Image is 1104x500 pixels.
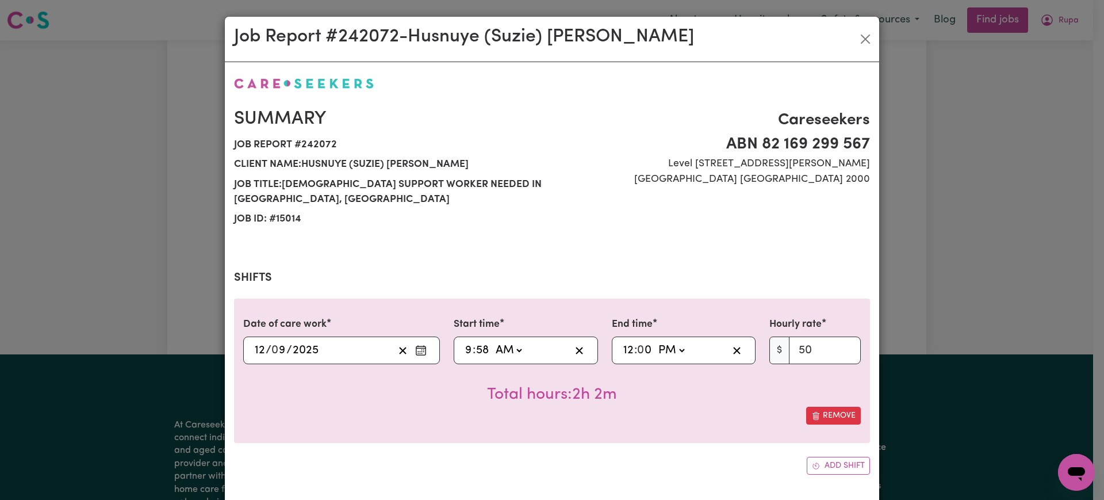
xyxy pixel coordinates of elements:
[856,30,875,48] button: Close
[634,344,637,357] span: :
[272,342,286,359] input: --
[559,132,870,157] span: ABN 82 169 299 567
[1058,454,1095,491] iframe: Button to launch messaging window
[254,342,266,359] input: --
[234,155,545,174] span: Client name: Husnuye (Suzie) [PERSON_NAME]
[623,342,634,359] input: --
[292,342,319,359] input: ----
[559,157,870,171] span: Level [STREET_ADDRESS][PERSON_NAME]
[234,135,545,155] span: Job report # 242072
[234,108,545,130] h2: Summary
[476,342,490,359] input: --
[234,78,374,89] img: Careseekers logo
[271,345,278,356] span: 0
[487,387,617,403] span: Total hours worked: 2 hours 2 minutes
[234,26,694,48] h2: Job Report # 242072 - Husnuye (Suzie) [PERSON_NAME]
[638,342,653,359] input: --
[394,342,412,359] button: Clear date
[559,172,870,187] span: [GEOGRAPHIC_DATA] [GEOGRAPHIC_DATA] 2000
[234,271,870,285] h2: Shifts
[465,342,473,359] input: --
[243,317,327,332] label: Date of care work
[559,108,870,132] span: Careseekers
[806,407,861,425] button: Remove this shift
[769,337,789,364] span: $
[473,344,476,357] span: :
[412,342,430,359] button: Enter the date of care work
[234,209,545,229] span: Job ID: # 15014
[612,317,653,332] label: End time
[637,345,644,356] span: 0
[769,317,822,332] label: Hourly rate
[286,344,292,357] span: /
[234,175,545,210] span: Job title: [DEMOGRAPHIC_DATA] Support Worker Needed In [GEOGRAPHIC_DATA], [GEOGRAPHIC_DATA]
[807,457,870,475] button: Add another shift
[266,344,271,357] span: /
[454,317,500,332] label: Start time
